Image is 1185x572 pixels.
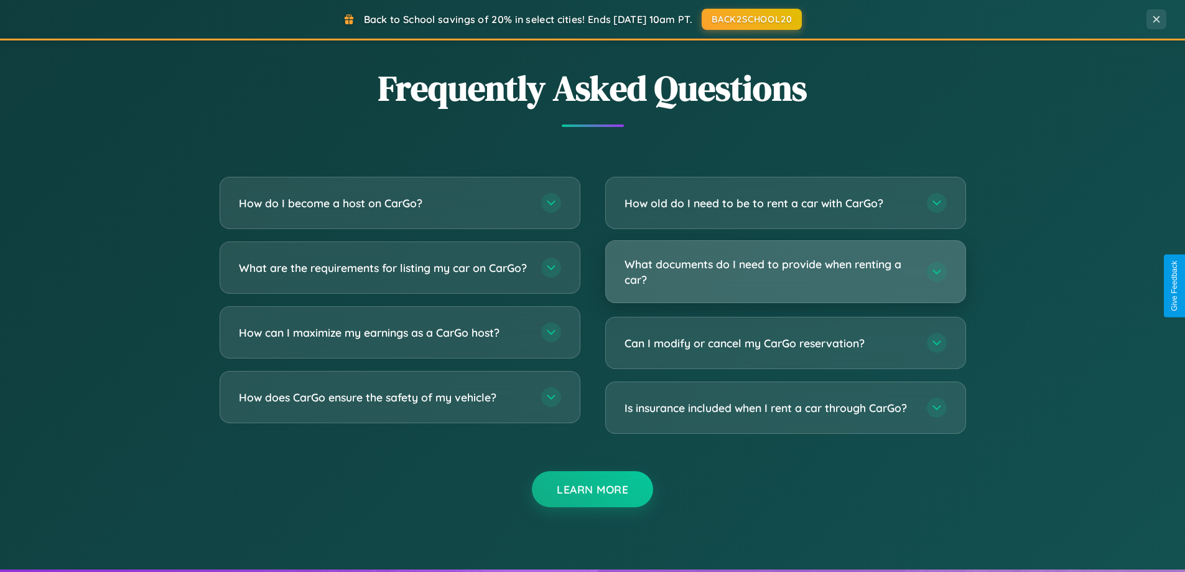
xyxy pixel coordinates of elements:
[239,195,529,211] h3: How do I become a host on CarGo?
[625,195,914,211] h3: How old do I need to be to rent a car with CarGo?
[625,400,914,416] h3: Is insurance included when I rent a car through CarGo?
[364,13,692,26] span: Back to School savings of 20% in select cities! Ends [DATE] 10am PT.
[625,335,914,351] h3: Can I modify or cancel my CarGo reservation?
[220,64,966,112] h2: Frequently Asked Questions
[239,325,529,340] h3: How can I maximize my earnings as a CarGo host?
[1170,261,1179,311] div: Give Feedback
[532,471,653,507] button: Learn More
[702,9,802,30] button: BACK2SCHOOL20
[239,260,529,276] h3: What are the requirements for listing my car on CarGo?
[239,390,529,405] h3: How does CarGo ensure the safety of my vehicle?
[625,256,914,287] h3: What documents do I need to provide when renting a car?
